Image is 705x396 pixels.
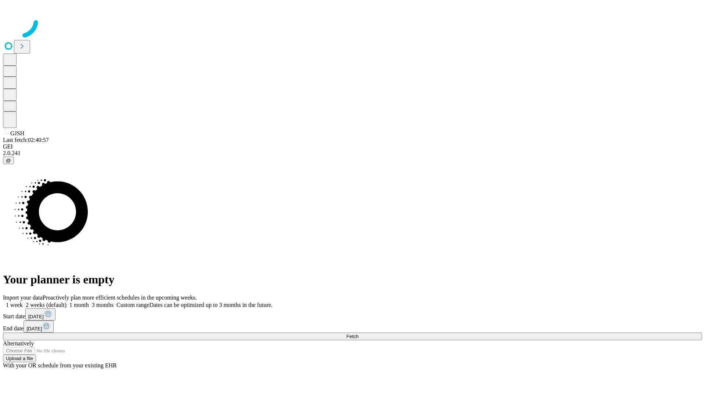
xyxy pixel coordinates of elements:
[25,308,55,320] button: [DATE]
[346,334,358,339] span: Fetch
[3,355,36,362] button: Upload a file
[26,326,42,331] span: [DATE]
[3,273,702,286] h1: Your planner is empty
[3,143,702,150] div: GEI
[3,150,702,157] div: 2.0.241
[28,314,44,319] span: [DATE]
[3,157,14,164] button: @
[3,333,702,340] button: Fetch
[3,308,702,320] div: Start date
[3,340,34,346] span: Alternatively
[43,294,197,301] span: Proactively plan more efficient schedules in the upcoming weeks.
[23,320,54,333] button: [DATE]
[3,294,43,301] span: Import your data
[26,302,66,308] span: 2 weeks (default)
[6,158,11,163] span: @
[69,302,89,308] span: 1 month
[3,362,117,368] span: With your OR schedule from your existing EHR
[3,137,49,143] span: Last fetch: 02:40:57
[10,130,24,136] span: GJSH
[149,302,272,308] span: Dates can be optimized up to 3 months in the future.
[3,320,702,333] div: End date
[6,302,23,308] span: 1 week
[116,302,149,308] span: Custom range
[92,302,113,308] span: 3 months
